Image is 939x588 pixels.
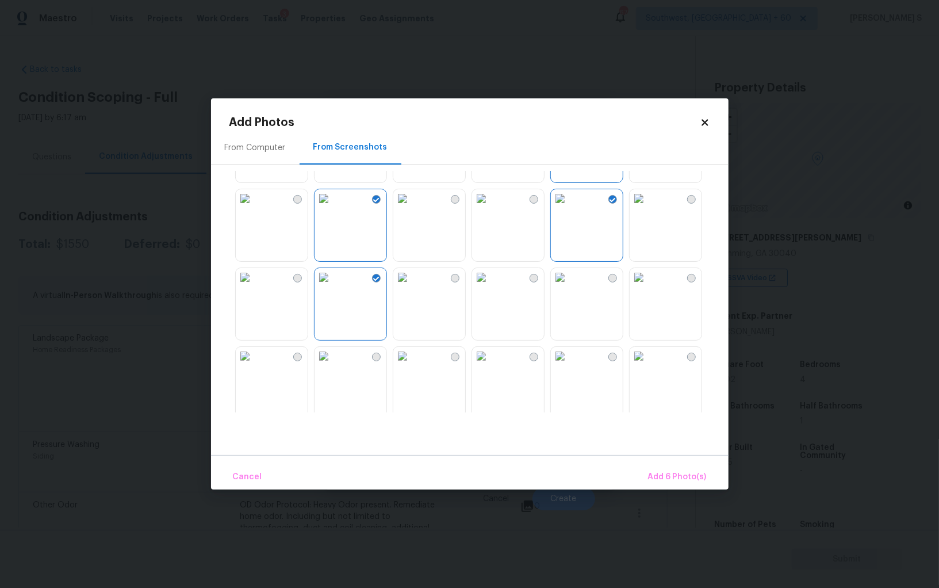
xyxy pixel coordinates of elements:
span: Cancel [233,470,262,484]
div: From Screenshots [313,142,388,153]
img: Screenshot Selected Check Icon [373,198,380,203]
img: Screenshot Selected Check Icon [373,277,380,281]
h2: Add Photos [229,117,700,128]
button: Cancel [228,465,267,490]
button: Add 6 Photo(s) [643,465,711,490]
div: From Computer [225,142,286,154]
span: Add 6 Photo(s) [648,470,707,484]
img: Screenshot Selected Check Icon [610,198,616,203]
